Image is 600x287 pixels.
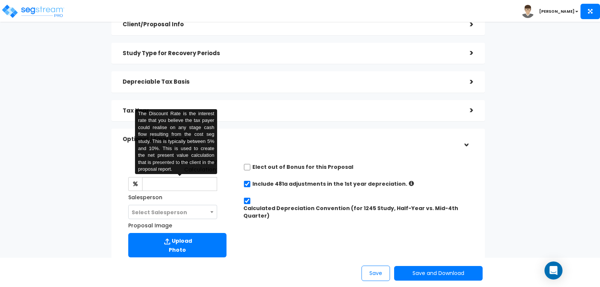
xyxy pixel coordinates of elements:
label: Discount Rate for NPV Calculation: [128,156,217,173]
h5: Tax Year [123,108,459,114]
img: logo_pro_r.png [1,4,65,19]
div: The Discount Rate is the interest rate that you believe the tax payer could realise on any stage ... [135,109,217,174]
h5: Depreciable Tax Basis [123,79,459,85]
label: Salesperson [128,191,162,201]
div: > [459,47,474,59]
div: > [459,105,474,116]
div: > [459,19,474,30]
label: Include 481a adjustments in the 1st year depreciation. [252,180,407,188]
b: [PERSON_NAME] [539,9,574,14]
h5: Client/Proposal Info [123,21,459,28]
label: Calculated Depreciation Convention (for 1245 Study, Half-Year vs. Mid-4th Quarter) [243,204,474,219]
button: Save [361,266,390,281]
h5: Study Type for Recovery Periods [123,50,459,57]
label: Upload Photo [128,233,226,257]
img: avatar.png [521,5,534,18]
div: > [459,76,474,88]
span: Select Salesperson [132,209,187,216]
img: Upload Icon [163,237,172,246]
i: If checked: Increased depreciation = Aggregated Post-Study (up to Tax Year) – Prior Accumulated D... [409,181,414,186]
div: Open Intercom Messenger [544,261,562,279]
h5: Optional / Final values [123,136,459,143]
label: Elect out of Bonus for this Proposal [252,163,353,171]
div: > [460,132,472,147]
label: Proposal Image [128,219,172,229]
button: Save and Download [394,266,483,281]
